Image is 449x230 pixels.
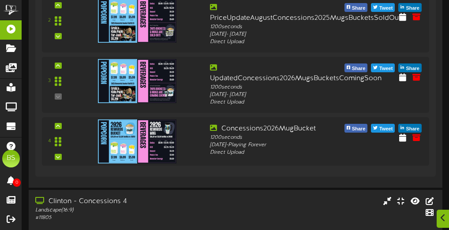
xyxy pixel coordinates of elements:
div: BS [2,150,20,167]
button: Scroll to bottom [81,137,96,152]
button: Tweet [371,63,395,72]
button: go back [6,4,22,20]
span: Tweet [378,4,394,13]
button: Share [344,3,368,12]
div: Landscape ( 16:9 ) [35,207,195,214]
img: 2120c8ff-060e-4407-8f7e-32588497fa2e.jpg [98,59,176,103]
div: Revel Support says… [7,106,169,135]
div: In the meantime, these articles might help: [14,111,138,129]
div: [DATE] [7,29,169,41]
div: [DATE] - Playing Forever [210,141,326,149]
div: Close [155,4,171,19]
span: Share [350,124,367,134]
div: Concessions2026MugBucket [210,124,326,134]
div: PriceUpdateAugustConcessions2025MugsBucketsSoldOut [210,3,326,23]
span: Share [350,64,367,74]
span: Tweet [378,64,394,74]
div: [DATE] - [DATE] [210,91,326,99]
div: 1200 seconds [210,134,326,141]
button: Continue the conversation [27,183,149,202]
button: Share [398,63,422,72]
button: Share [344,63,368,72]
button: Tweet [371,3,395,12]
span: Share [350,4,367,13]
div: Direct Upload [210,149,326,156]
div: Bob says… [7,41,169,106]
div: Good Afternoon Revel Team,This request for assistance for our Provo center. All three of our TV's... [32,41,169,99]
div: Clinton - Concessions 4 [35,197,195,207]
button: Share [344,124,368,133]
h1: Revel Support [43,4,92,11]
div: In the meantime, these articles might help: [7,106,145,134]
img: 5c927f85-0282-4dba-9fae-7c4bab38ad2a.jpg [98,119,176,163]
div: [DATE] - [DATE] [210,31,326,38]
div: UpdatedConcessions2026MugsBucketsComingSoon [210,63,326,84]
img: Profile image for Revel Support [25,5,39,19]
button: Tweet [371,124,395,133]
span: Share [404,4,421,13]
div: Good Afternoon Revel Team, [39,46,162,55]
div: 1200 seconds [210,23,326,31]
div: Direct Upload [210,38,326,46]
div: Direct Upload [210,99,326,106]
span: Share [404,124,421,134]
span: Tweet [378,124,394,134]
div: This request for assistance for our Provo center. All three of our TV's are showing incorrect con... [39,59,162,94]
button: Home [138,4,155,20]
div: 1200 seconds [210,84,326,91]
p: The team can also help [43,11,110,20]
span: 0 [13,178,21,187]
div: # 11805 [35,214,195,222]
div: Content Orientation Issue [27,135,169,159]
button: Share [398,3,422,12]
span: Share [404,64,421,74]
button: Share [398,124,422,133]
